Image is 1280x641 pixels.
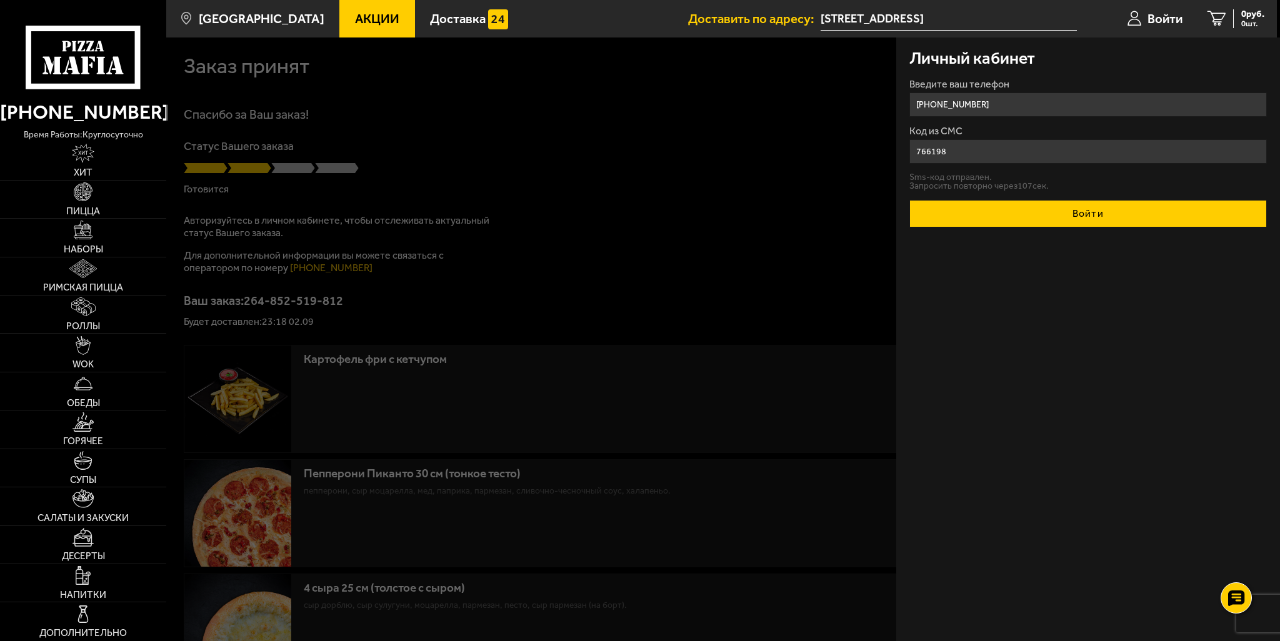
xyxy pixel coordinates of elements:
[66,207,100,216] span: Пицца
[688,12,821,25] span: Доставить по адресу:
[909,182,1267,191] p: Запросить повторно через 107 сек.
[64,245,103,254] span: Наборы
[430,12,486,25] span: Доставка
[43,283,123,292] span: Римская пицца
[909,200,1267,227] button: Войти
[821,7,1077,31] input: Ваш адрес доставки
[72,360,94,369] span: WOK
[74,168,92,177] span: Хит
[821,7,1077,31] span: улица Марата, 66/22
[63,437,103,446] span: Горячее
[355,12,399,25] span: Акции
[909,79,1267,89] label: Введите ваш телефон
[909,126,1267,136] label: Код из СМС
[67,399,100,408] span: Обеды
[1241,9,1264,19] span: 0 руб.
[66,322,100,331] span: Роллы
[1241,20,1264,28] span: 0 шт.
[62,552,105,561] span: Десерты
[199,12,324,25] span: [GEOGRAPHIC_DATA]
[1147,12,1182,25] span: Войти
[39,629,127,638] span: Дополнительно
[70,475,96,485] span: Супы
[488,9,508,29] img: 15daf4d41897b9f0e9f617042186c801.svg
[909,50,1035,67] h3: Личный кабинет
[60,590,106,600] span: Напитки
[37,514,129,523] span: Салаты и закуски
[909,173,1267,182] p: Sms-код отправлен.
